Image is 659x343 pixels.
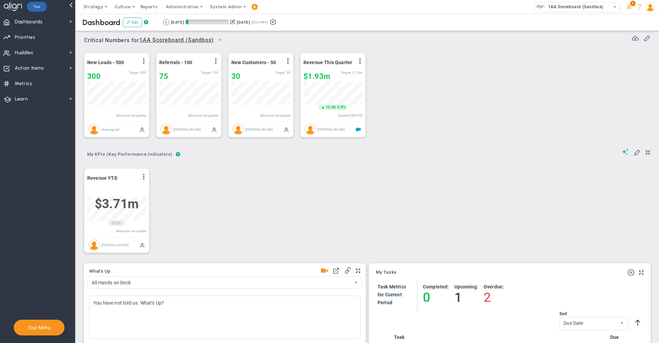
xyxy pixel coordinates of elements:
[616,317,628,330] span: select
[211,127,217,132] span: Manually Updated
[214,34,226,46] span: select
[210,4,242,9] span: System Admin
[233,124,244,135] img: Miguel Cabrera
[201,71,211,74] span: Target:
[87,72,101,81] span: 300
[163,19,169,25] button: Go to previous period
[484,290,504,305] h4: 2
[231,72,240,81] span: 30
[536,2,545,11] img: 33626.Company.photo
[118,114,146,117] span: days since update
[82,18,120,27] span: Dashboard
[84,34,227,47] span: Critical Numbers for
[84,149,176,160] span: My KPIs (Key Performance Indicators)
[159,60,192,65] span: Referrals - 100
[139,127,145,132] span: Manually Updated
[335,105,336,109] span: |
[87,60,124,65] span: New Leads - 500
[630,1,636,6] span: 1
[237,19,250,25] div: [DATE]
[116,229,118,233] span: 4
[454,284,478,290] h4: Upcoming:
[212,71,218,74] span: 100
[245,127,273,131] span: [PERSON_NAME]
[116,114,118,117] span: 4
[260,114,262,117] span: 4
[317,127,345,131] span: [PERSON_NAME]
[484,284,504,290] h4: Overdue:
[559,311,628,316] div: Sort
[95,197,139,211] span: $3,707,282
[376,270,397,275] a: My Tasks
[89,239,100,250] img: Alex Abramson
[15,46,33,60] span: Huddles
[186,20,229,24] div: Period Progress: 6% Day 6 of 91 with 85 remaining.
[275,71,285,74] span: Target:
[376,270,397,275] span: My Tasks
[338,114,362,117] span: Updated [DATE]
[118,229,146,233] span: days since update
[622,149,629,155] span: Suggestions (AI Feature)
[610,2,620,12] span: select
[123,17,142,27] button: Edit
[305,124,316,135] img: Tom Johnson
[116,221,121,225] span: 0%
[545,2,603,11] span: 1AA Scoreboard (Sandbox)
[139,242,145,248] span: Manually Updated
[423,284,449,290] h4: Completed:
[15,76,32,91] span: Metrics
[89,269,111,274] span: What's Up
[88,277,350,288] span: All Hands on Deck
[454,290,478,305] h4: 1
[140,71,146,74] span: 500
[337,105,346,109] span: 0.8%
[115,4,131,9] span: Culture
[423,290,449,305] h4: 0
[231,60,276,65] span: New Customers - 50
[378,292,402,297] span: for Current
[161,124,172,135] img: Katie Williams
[632,34,639,41] span: Refresh Data
[101,127,120,131] span: Unassigned
[166,4,198,9] span: Administration
[286,71,290,74] span: 50
[15,61,44,75] span: Action Items
[303,72,330,81] span: $1,933,247
[378,284,406,290] h4: Task Metrics
[352,71,362,74] span: 2,154,350
[350,277,362,288] span: select
[84,149,176,161] button: My KPIs (Key Performance Indicators)
[303,60,352,65] span: Revenue This Quarter
[101,243,129,247] span: [PERSON_NAME]
[188,114,190,117] span: 4
[114,221,115,225] span: |
[129,71,139,74] span: Target:
[644,34,650,41] span: Edit or Add Critical Numbers
[15,30,35,45] span: Priorities
[112,221,114,226] span: 0
[15,15,43,29] span: Dashboards
[26,324,53,331] button: Tour Menu
[284,127,289,132] span: Manually Updated
[15,92,28,106] span: Learn
[87,175,117,181] span: Revenue YTD
[378,300,392,305] span: Period
[159,72,168,81] span: 75
[190,114,218,117] span: days since update
[560,317,616,329] span: Due Date
[634,149,640,155] span: Edit My KPIs
[251,19,268,25] span: (Current)
[171,19,184,25] div: [DATE]
[341,71,351,74] span: Target:
[89,269,111,274] button: What's Up
[139,36,214,45] span: 1AA Scoreboard (Sandbox)
[262,114,290,117] span: days since update
[326,105,335,110] span: 15.2k
[356,127,361,132] span: Salesforce Enabled<br ></span>Sandbox: Quarterly Revenue
[83,4,103,9] span: Strategy
[646,2,655,12] img: 48978.Person.photo
[173,127,201,131] span: [PERSON_NAME]
[89,124,100,135] img: Unassigned
[89,296,361,339] div: You have not told us. What's Up?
